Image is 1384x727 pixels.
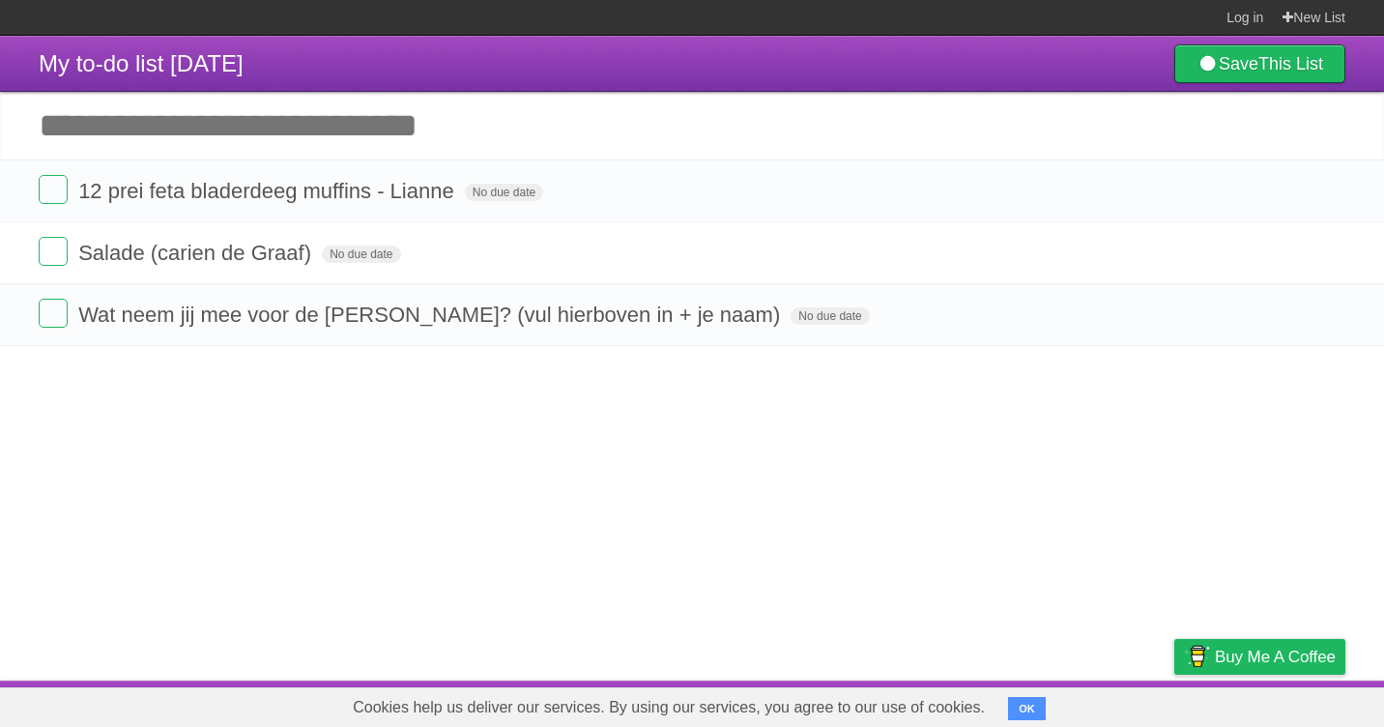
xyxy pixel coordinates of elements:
a: Terms [1083,685,1126,722]
a: About [917,685,958,722]
span: Cookies help us deliver our services. By using our services, you agree to our use of cookies. [333,688,1004,727]
label: Done [39,175,68,204]
span: No due date [791,307,869,325]
a: SaveThis List [1174,44,1345,83]
span: My to-do list [DATE] [39,50,244,76]
span: No due date [322,246,400,263]
span: Wat neem jij mee voor de [PERSON_NAME]? (vul hierboven in + je naam) [78,303,785,327]
span: Buy me a coffee [1215,640,1336,674]
a: Buy me a coffee [1174,639,1345,675]
a: Developers [981,685,1059,722]
img: Buy me a coffee [1184,640,1210,673]
span: 12 prei feta bladerdeeg muffins - Lianne [78,179,459,203]
label: Done [39,299,68,328]
span: No due date [465,184,543,201]
button: OK [1008,697,1046,720]
a: Suggest a feature [1224,685,1345,722]
label: Done [39,237,68,266]
span: Salade (carien de Graaf) [78,241,316,265]
a: Privacy [1149,685,1199,722]
b: This List [1258,54,1323,73]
